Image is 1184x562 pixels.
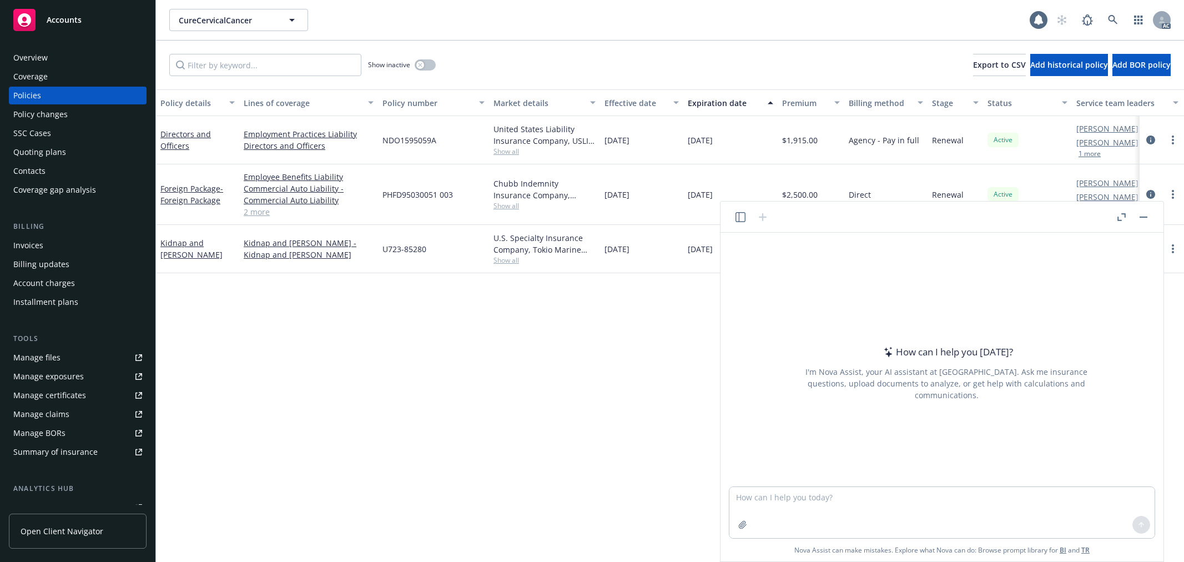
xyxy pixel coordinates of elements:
button: Add BOR policy [1112,54,1171,76]
span: NDO1595059A [382,134,436,146]
a: Invoices [9,237,147,254]
span: Show all [493,201,596,210]
a: 2 more [244,206,374,218]
a: Loss summary generator [9,499,147,516]
span: [DATE] [688,243,713,255]
div: Loss summary generator [13,499,105,516]
div: Account charges [13,274,75,292]
a: Kidnap and [PERSON_NAME] [160,238,223,260]
a: SSC Cases [9,124,147,142]
button: Add historical policy [1030,54,1108,76]
div: How can I help you [DATE]? [880,345,1013,359]
span: $1,915.00 [782,134,818,146]
div: Policies [13,87,41,104]
div: Effective date [604,97,667,109]
a: Directors and Officers [244,140,374,152]
div: United States Liability Insurance Company, USLI, RT Specialty Insurance Services, LLC (RSG Specia... [493,123,596,147]
span: Active [992,135,1014,145]
a: [PERSON_NAME] [1076,191,1138,203]
a: Accounts [9,4,147,36]
div: Manage BORs [13,424,66,442]
span: Open Client Navigator [21,525,103,537]
div: Tools [9,333,147,344]
span: $2,500.00 [782,189,818,200]
span: Renewal [932,189,964,200]
div: Summary of insurance [13,443,98,461]
div: Premium [782,97,828,109]
span: Show all [493,255,596,265]
div: Analytics hub [9,483,147,494]
span: Show all [493,147,596,156]
a: [PERSON_NAME] [1076,177,1138,189]
button: Lines of coverage [239,89,378,116]
a: Kidnap and [PERSON_NAME] - Kidnap and [PERSON_NAME] [244,237,374,260]
span: Active [992,189,1014,199]
div: Contacts [13,162,46,180]
a: Report a Bug [1076,9,1099,31]
a: Employee Benefits Liability [244,171,374,183]
div: Policy details [160,97,223,109]
div: Chubb Indemnity Insurance Company, Chubb Group [493,178,596,201]
div: Installment plans [13,293,78,311]
span: U723-85280 [382,243,426,255]
div: Expiration date [688,97,761,109]
div: I'm Nova Assist, your AI assistant at [GEOGRAPHIC_DATA]. Ask me insurance questions, upload docum... [790,366,1102,401]
a: [PERSON_NAME] [1076,137,1138,148]
div: Lines of coverage [244,97,361,109]
button: Stage [928,89,983,116]
a: Employment Practices Liability [244,128,374,140]
a: Manage BORs [9,424,147,442]
a: Overview [9,49,147,67]
button: Premium [778,89,844,116]
a: Quoting plans [9,143,147,161]
button: Status [983,89,1072,116]
div: Manage certificates [13,387,86,404]
a: Policies [9,87,147,104]
a: [PERSON_NAME] [1076,123,1138,134]
a: Summary of insurance [9,443,147,461]
a: Manage files [9,349,147,367]
a: Commercial Auto Liability - Commercial Auto Liability [244,183,374,206]
div: Billing [9,221,147,232]
div: SSC Cases [13,124,51,142]
div: Billing method [849,97,911,109]
a: Coverage [9,68,147,86]
span: [DATE] [688,134,713,146]
span: Renewal [932,134,964,146]
div: Manage files [13,349,61,367]
span: Agency - Pay in full [849,134,919,146]
div: Coverage [13,68,48,86]
a: more [1166,133,1180,147]
a: Directors and Officers [160,129,211,151]
div: Overview [13,49,48,67]
a: Manage certificates [9,387,147,404]
a: more [1166,188,1180,201]
button: Expiration date [683,89,778,116]
span: Show inactive [368,60,410,69]
a: Foreign Package [160,183,223,205]
span: CureCervicalCancer [179,14,275,26]
span: Export to CSV [973,59,1026,70]
div: Quoting plans [13,143,66,161]
div: Billing updates [13,255,69,273]
a: Manage exposures [9,368,147,385]
a: Manage claims [9,405,147,423]
a: circleInformation [1144,188,1157,201]
a: Account charges [9,274,147,292]
button: Service team leaders [1072,89,1183,116]
div: Policy changes [13,106,68,123]
div: Coverage gap analysis [13,181,96,199]
div: Service team leaders [1076,97,1166,109]
button: 1 more [1079,150,1101,157]
div: Manage claims [13,405,69,423]
button: Billing method [844,89,928,116]
button: Export to CSV [973,54,1026,76]
a: TR [1081,545,1090,555]
div: Status [987,97,1055,109]
span: Add BOR policy [1112,59,1171,70]
div: Invoices [13,237,43,254]
a: more [1166,242,1180,255]
div: Manage exposures [13,368,84,385]
div: Stage [932,97,966,109]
